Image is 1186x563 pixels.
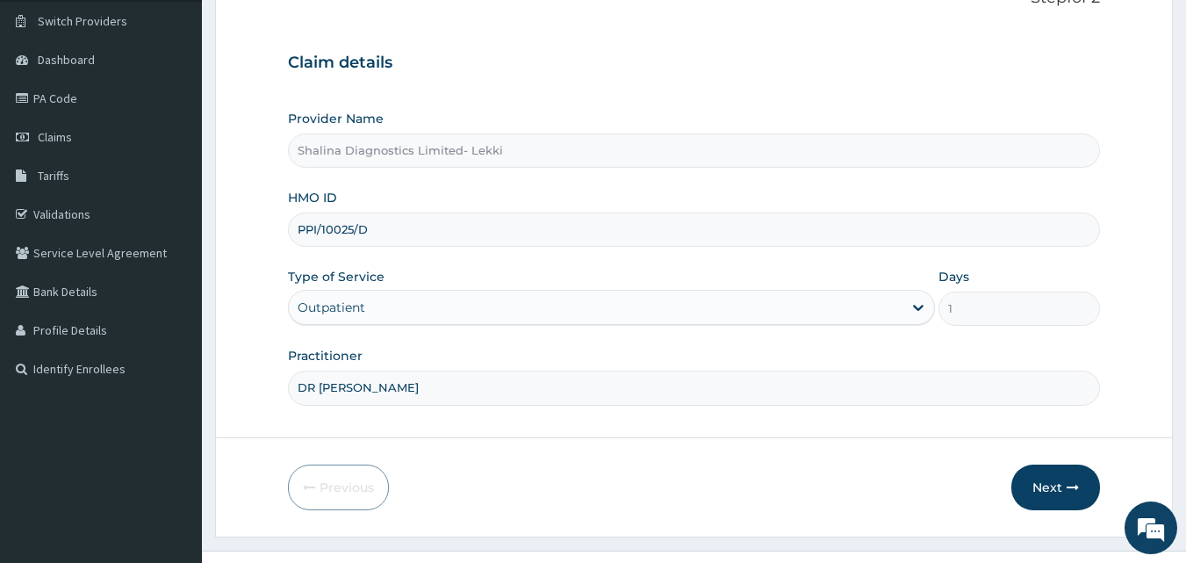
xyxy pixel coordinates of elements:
div: Chat with us now [91,98,295,121]
span: Tariffs [38,168,69,184]
textarea: Type your message and hit 'Enter' [9,376,334,437]
span: We're online! [102,170,242,347]
input: Enter HMO ID [288,213,1101,247]
input: Enter Name [288,371,1101,405]
label: HMO ID [288,189,337,206]
span: Claims [38,129,72,145]
span: Switch Providers [38,13,127,29]
div: Minimize live chat window [288,9,330,51]
label: Days [938,268,969,285]
span: Dashboard [38,52,95,68]
img: d_794563401_company_1708531726252_794563401 [32,88,71,132]
h3: Claim details [288,54,1101,73]
button: Next [1011,465,1100,510]
label: Provider Name [288,110,384,127]
label: Type of Service [288,268,385,285]
button: Previous [288,465,389,510]
label: Practitioner [288,347,363,365]
div: Outpatient [298,299,365,316]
